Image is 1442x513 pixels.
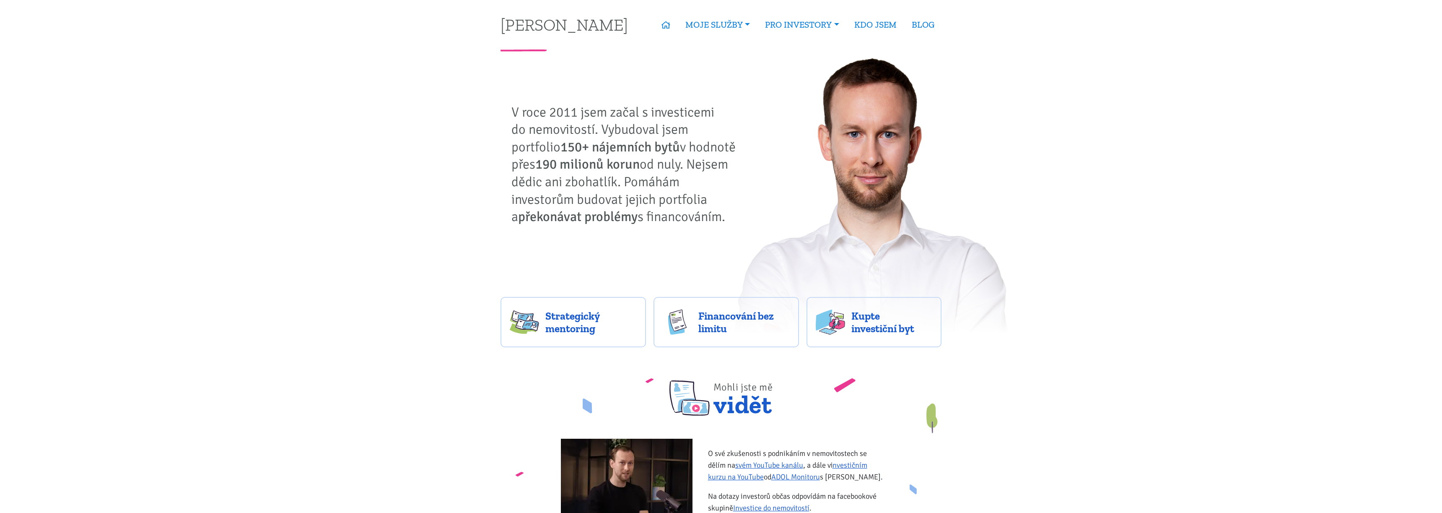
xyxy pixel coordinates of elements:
strong: překonávat problémy [518,208,638,225]
span: Kupte investiční byt [851,310,933,335]
a: Kupte investiční byt [807,297,942,347]
img: finance [663,310,692,335]
p: O své zkušenosti s podnikáním v nemovitostech se dělím na , a dále v od s [PERSON_NAME]. [708,448,885,483]
strong: 150+ nájemních bytů [560,139,680,155]
strong: 190 milionů korun [535,156,640,172]
span: Mohli jste mě [713,381,773,393]
span: Strategický mentoring [545,310,637,335]
a: Investice do nemovitostí [733,503,809,513]
img: strategy [510,310,539,335]
a: ADOL Monitoru [771,472,820,482]
a: svém YouTube kanálu [735,461,803,470]
span: vidět [713,370,773,416]
a: Strategický mentoring [501,297,646,347]
a: Financování bez limitu [654,297,799,347]
a: KDO JSEM [847,15,904,34]
p: V roce 2011 jsem začal s investicemi do nemovitostí. Vybudoval jsem portfolio v hodnotě přes od n... [511,104,742,226]
a: PRO INVESTORY [757,15,846,34]
a: [PERSON_NAME] [501,16,628,33]
a: MOJE SLUŽBY [678,15,757,34]
span: Financování bez limitu [698,310,790,335]
img: flats [816,310,845,335]
a: BLOG [904,15,942,34]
